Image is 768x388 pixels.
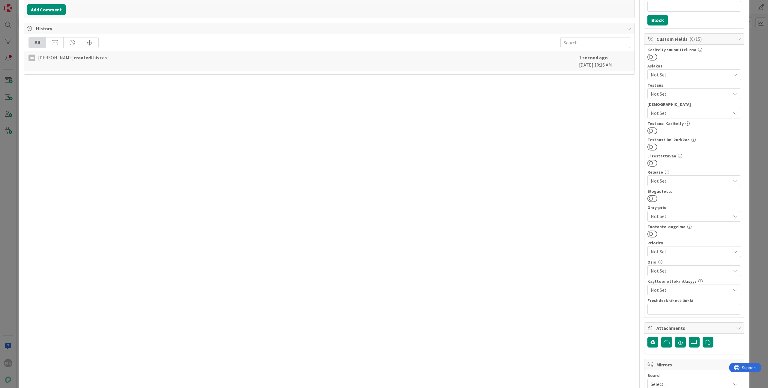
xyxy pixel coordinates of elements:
[689,36,702,42] span: ( 0/15 )
[647,154,741,158] div: Ei testattavaa
[651,90,730,97] span: Not Set
[36,25,624,32] span: History
[647,373,660,378] span: Board
[647,170,741,174] div: Release
[647,298,741,303] div: Freshdesk tikettilinkki
[647,15,668,25] button: Block
[647,189,741,193] div: Blogautettu
[38,54,109,61] span: [PERSON_NAME] this card
[28,55,35,61] div: MK
[560,37,630,48] input: Search...
[27,4,66,15] button: Add Comment
[651,212,727,220] span: Not Set
[651,177,730,184] span: Not Set
[74,55,91,61] b: created
[29,37,46,48] div: All
[579,55,608,61] b: 1 second ago
[656,324,733,332] span: Attachments
[651,286,730,294] span: Not Set
[647,241,741,245] div: Priority
[647,121,741,126] div: Testaus: Käsitelty
[647,260,741,264] div: Osio
[656,35,733,43] span: Custom Fields
[647,279,741,283] div: Käyttöönottokriittisyys
[647,64,741,68] div: Asiakas
[579,54,630,68] div: [DATE] 10:16 AM
[651,267,730,274] span: Not Set
[651,247,727,256] span: Not Set
[647,102,741,106] div: [DEMOGRAPHIC_DATA]
[647,138,741,142] div: Testaustiimi kurkkaa
[647,48,741,52] div: Käsitelty suunnittelussa
[647,83,741,87] div: Testaus
[647,205,741,210] div: Ohry-prio
[651,71,730,78] span: Not Set
[13,1,27,8] span: Support
[651,109,730,117] span: Not Set
[647,225,741,229] div: Tuotanto-ongelma
[656,361,733,368] span: Mirrors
